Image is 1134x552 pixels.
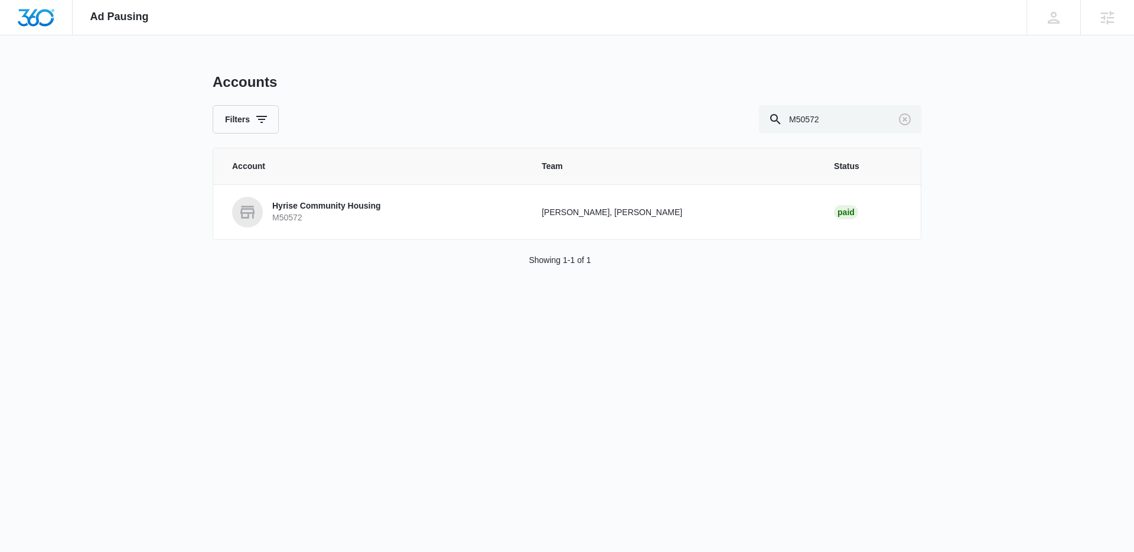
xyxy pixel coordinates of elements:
[834,160,902,173] span: Status
[272,212,381,224] p: M50572
[232,160,513,173] span: Account
[895,110,914,129] button: Clear
[213,105,279,134] button: Filters
[759,105,921,134] input: Search By Account Number
[542,160,806,173] span: Team
[90,11,149,23] span: Ad Pausing
[542,206,806,219] p: [PERSON_NAME], [PERSON_NAME]
[272,200,381,212] p: Hyrise Community Housing
[834,205,858,219] div: Paid
[213,73,277,91] h1: Accounts
[529,254,591,267] p: Showing 1-1 of 1
[232,197,513,228] a: Hyrise Community HousingM50572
